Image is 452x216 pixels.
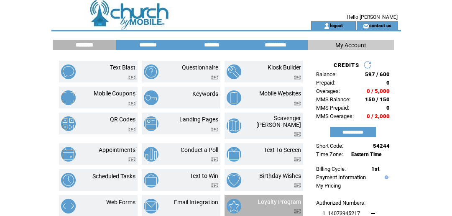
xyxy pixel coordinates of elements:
img: video.png [211,75,218,80]
img: mobile-websites.png [227,90,241,105]
span: 0 / 5,000 [367,88,390,94]
span: MMS Balance: [316,96,350,103]
img: video.png [294,75,301,80]
img: scheduled-tasks.png [61,173,76,188]
a: Questionnaire [182,64,218,71]
span: MMS Prepaid: [316,105,349,111]
img: video.png [128,101,135,105]
span: Hello [PERSON_NAME] [347,14,398,20]
img: text-blast.png [61,64,76,79]
a: Mobile Websites [259,90,301,97]
span: Prepaid: [316,80,335,86]
span: Authorized Numbers: [316,200,365,206]
span: MMS Overages: [316,113,354,119]
a: Conduct a Poll [181,147,218,153]
span: My Account [335,42,366,49]
img: email-integration.png [144,199,158,213]
a: Web Forms [106,199,135,206]
img: video.png [128,75,135,80]
span: 597 / 600 [365,71,390,77]
a: Text To Screen [264,147,301,153]
a: Email Integration [174,199,218,206]
img: birthday-wishes.png [227,173,241,188]
span: Short Code: [316,143,343,149]
img: video.png [294,157,301,162]
img: video.png [294,101,301,105]
img: web-forms.png [61,199,76,213]
img: video.png [294,183,301,188]
img: questionnaire.png [144,64,158,79]
span: 0 [386,80,390,86]
img: scavenger-hunt.png [227,118,241,133]
span: 150 / 150 [365,96,390,103]
img: video.png [294,209,301,214]
img: video.png [128,157,135,162]
img: video.png [211,183,218,188]
a: QR Codes [110,116,135,123]
span: 0 / 2,000 [367,113,390,119]
img: video.png [211,127,218,131]
span: Time Zone: [316,151,343,157]
img: video.png [128,127,135,131]
span: 1st [371,166,379,172]
span: Balance: [316,71,337,77]
img: text-to-screen.png [227,147,241,162]
img: loyalty-program.png [227,199,241,213]
a: Text Blast [110,64,135,71]
span: Overages: [316,88,340,94]
a: Scheduled Tasks [92,173,135,180]
span: CREDITS [334,62,359,68]
img: account_icon.gif [324,23,330,29]
span: 54244 [373,143,390,149]
span: Eastern Time [351,152,382,157]
img: video.png [294,132,301,137]
img: mobile-coupons.png [61,90,76,105]
a: logout [330,23,343,28]
img: kiosk-builder.png [227,64,241,79]
span: 0 [386,105,390,111]
a: Birthday Wishes [259,172,301,179]
img: help.gif [383,175,388,179]
a: Appointments [99,147,135,153]
img: text-to-win.png [144,173,158,188]
a: Mobile Coupons [94,90,135,97]
img: landing-pages.png [144,116,158,131]
a: Text to Win [190,172,218,179]
img: contact_us_icon.gif [363,23,369,29]
img: appointments.png [61,147,76,162]
img: conduct-a-poll.png [144,147,158,162]
img: keywords.png [144,90,158,105]
img: qr-codes.png [61,116,76,131]
a: Scavenger [PERSON_NAME] [256,115,301,128]
a: Landing Pages [179,116,218,123]
a: contact us [369,23,391,28]
a: Kiosk Builder [268,64,301,71]
a: Keywords [192,90,218,97]
a: Payment Information [316,174,366,180]
a: My Pricing [316,183,341,189]
img: video.png [211,157,218,162]
span: Billing Cycle: [316,166,346,172]
a: Loyalty Program [258,198,301,205]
